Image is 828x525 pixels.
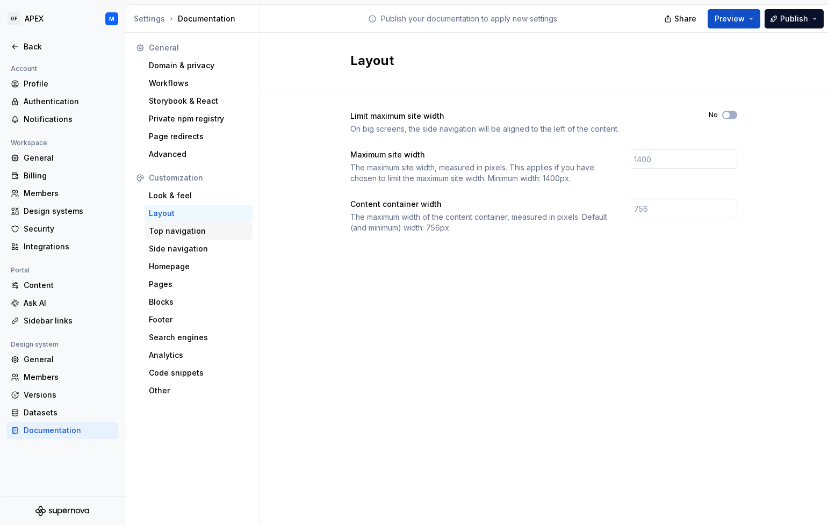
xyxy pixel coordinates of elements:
button: OFAPEXM [2,7,123,31]
div: Profile [24,78,114,89]
div: Other [149,385,248,396]
a: Domain & privacy [145,57,253,74]
div: Notifications [24,114,114,125]
a: Sidebar links [6,312,118,329]
a: Notifications [6,111,118,128]
a: Blocks [145,293,253,311]
button: Publish [765,9,824,28]
div: Code snippets [149,368,248,378]
a: Billing [6,167,118,184]
a: Ask AI [6,294,118,312]
a: Authentication [6,93,118,110]
a: Look & feel [145,187,253,204]
div: General [24,153,114,163]
div: Workflows [149,78,248,89]
div: Content [24,280,114,291]
div: Design system [6,338,63,351]
div: OF [8,12,20,25]
a: Storybook & React [145,92,253,110]
a: Back [6,38,118,55]
a: Top navigation [145,222,253,240]
a: Pages [145,276,253,293]
div: Design systems [24,206,114,217]
a: Advanced [145,146,253,163]
a: Integrations [6,238,118,255]
input: 1400 [630,149,737,169]
div: Account [6,62,41,75]
div: Private npm registry [149,113,248,124]
input: 756 [630,199,737,218]
div: Look & feel [149,190,248,201]
div: Maximum site width [350,149,610,160]
a: General [6,351,118,368]
a: Members [6,369,118,386]
a: Datasets [6,404,118,421]
a: Page redirects [145,128,253,145]
a: Members [6,185,118,202]
div: Storybook & React [149,96,248,106]
div: M [109,15,114,23]
div: Ask AI [24,298,114,308]
div: Security [24,224,114,234]
div: Members [24,188,114,199]
a: Content [6,277,118,294]
div: Back [24,41,114,52]
div: Members [24,372,114,383]
div: Documentation [24,425,114,436]
div: Advanced [149,149,248,160]
div: Datasets [24,407,114,418]
div: Customization [149,172,248,183]
label: No [709,111,718,119]
div: Page redirects [149,131,248,142]
span: Publish [780,13,808,24]
div: Pages [149,279,248,290]
p: Publish your documentation to apply new settings. [381,13,559,24]
button: Preview [708,9,760,28]
div: Footer [149,314,248,325]
button: Settings [134,13,165,24]
a: Design systems [6,203,118,220]
div: Homepage [149,261,248,272]
div: On big screens, the side navigation will be aligned to the left of the content. [350,124,689,134]
div: Portal [6,264,34,277]
a: Private npm registry [145,110,253,127]
div: The maximum site width, measured in pixels. This applies if you have chosen to limit the maximum ... [350,162,610,184]
div: General [149,42,248,53]
span: Preview [715,13,745,24]
div: The maximum width of the content container, measured in pixels. Default (and minimum) width: 756px. [350,212,610,233]
a: Workflows [145,75,253,92]
div: Top navigation [149,226,248,236]
div: Content container width [350,199,610,210]
div: Documentation [134,13,255,24]
span: Share [674,13,696,24]
div: Limit maximum site width [350,111,689,121]
div: Versions [24,390,114,400]
div: Billing [24,170,114,181]
div: APEX [25,13,44,24]
div: Integrations [24,241,114,252]
div: Authentication [24,96,114,107]
div: Blocks [149,297,248,307]
a: Versions [6,386,118,404]
h2: Layout [350,52,724,69]
a: Security [6,220,118,238]
a: Documentation [6,422,118,439]
a: Analytics [145,347,253,364]
a: General [6,149,118,167]
a: Profile [6,75,118,92]
a: Homepage [145,258,253,275]
div: Search engines [149,332,248,343]
div: Analytics [149,350,248,361]
div: Sidebar links [24,315,114,326]
a: Side navigation [145,240,253,257]
div: General [24,354,114,365]
a: Footer [145,311,253,328]
a: Other [145,382,253,399]
svg: Supernova Logo [35,506,89,516]
a: Search engines [145,329,253,346]
a: Code snippets [145,364,253,382]
div: Side navigation [149,243,248,254]
a: Layout [145,205,253,222]
div: Domain & privacy [149,60,248,71]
